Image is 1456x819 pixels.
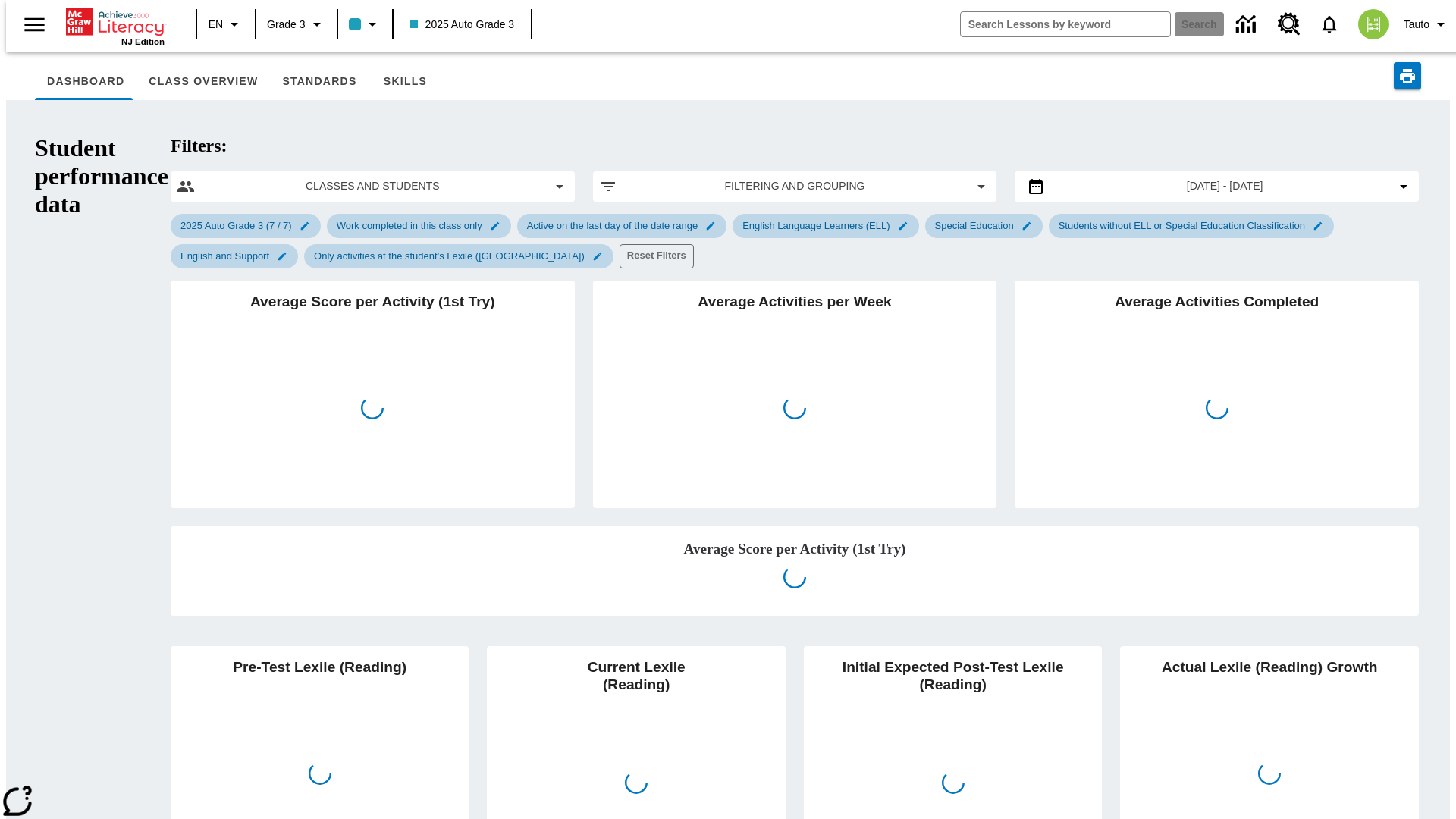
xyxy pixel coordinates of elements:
span: Classes and Students [207,178,538,194]
h2: Average Score per Activity (1st Try) [183,538,1407,560]
span: 2025 Auto Grade 3 [410,17,515,33]
span: Tauto [1404,17,1429,33]
span: Filtering and Grouping [629,178,961,194]
button: Standards [270,64,369,100]
button: Class Overview [136,64,270,100]
div: Home [66,5,165,46]
span: NJ Edition [121,37,165,46]
button: Print [1394,62,1421,89]
a: Notifications [1310,5,1349,44]
h2: Actual Lexile (Reading) Growth [1132,658,1407,773]
button: Language: EN, Select a language [202,11,250,38]
div: Edit Students without ELL or Special Education Classification filter selected submenu item [1049,214,1334,238]
span: English and Support [171,250,278,262]
span: Grade 3 [267,17,306,33]
button: Open side menu [12,2,57,47]
button: Grade: Grade 3, Select a grade [261,11,332,38]
span: 2025 Auto Grade 3 (7 / 7) [171,220,301,231]
button: Class color is light blue. Change class color [343,11,388,38]
h2: Pre-Test Lexile (Reading) [183,658,457,773]
button: Select classes and students menu item [177,177,569,196]
span: [DATE] - [DATE] [1187,178,1263,194]
span: EN [209,17,223,33]
button: Select the date range menu item [1021,177,1413,196]
h2: Average Score per Activity (1st Try) [183,293,563,408]
div: Edit Special Education filter selected submenu item [925,214,1043,238]
span: English Language Learners (ELL) [733,220,899,231]
button: Apply filters menu item [599,177,991,196]
span: Only activities at the student's Lexile ([GEOGRAPHIC_DATA]) [305,250,594,262]
div: Edit 2025 Auto Grade 3 (7 / 7) filter selected submenu item [171,214,321,238]
button: Skills [369,64,441,100]
h2: Average Activities per Week [605,293,985,408]
div: Edit Work completed in this class only filter selected submenu item [327,214,511,238]
button: Dashboard [35,64,136,100]
svg: Collapse Date Range Filter [1395,177,1413,196]
button: Select a new avatar [1349,5,1398,44]
h2: Filters: [171,136,1419,156]
span: Work completed in this class only [328,220,491,231]
input: search field [961,12,1170,36]
h2: Current Lexile (Reading) [499,658,773,783]
button: Profile/Settings [1398,11,1456,38]
h2: Average Activities Completed [1027,293,1407,408]
a: Resource Center, Will open in new tab [1269,4,1310,45]
div: Edit Active on the last day of the date range filter selected submenu item [517,214,726,238]
h2: Initial Expected Post-Test Lexile (Reading) [816,658,1090,783]
span: Students without ELL or Special Education Classification [1050,220,1314,231]
a: Data Center [1227,4,1269,45]
div: Edit Only activities at the student's Lexile (Reading) filter selected submenu item [304,244,613,268]
img: avatar image [1358,9,1389,39]
div: Edit English and Support filter selected submenu item [171,244,298,268]
span: Active on the last day of the date range [518,220,707,231]
div: Edit English Language Learners (ELL) filter selected submenu item [733,214,918,238]
span: Special Education [926,220,1023,231]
